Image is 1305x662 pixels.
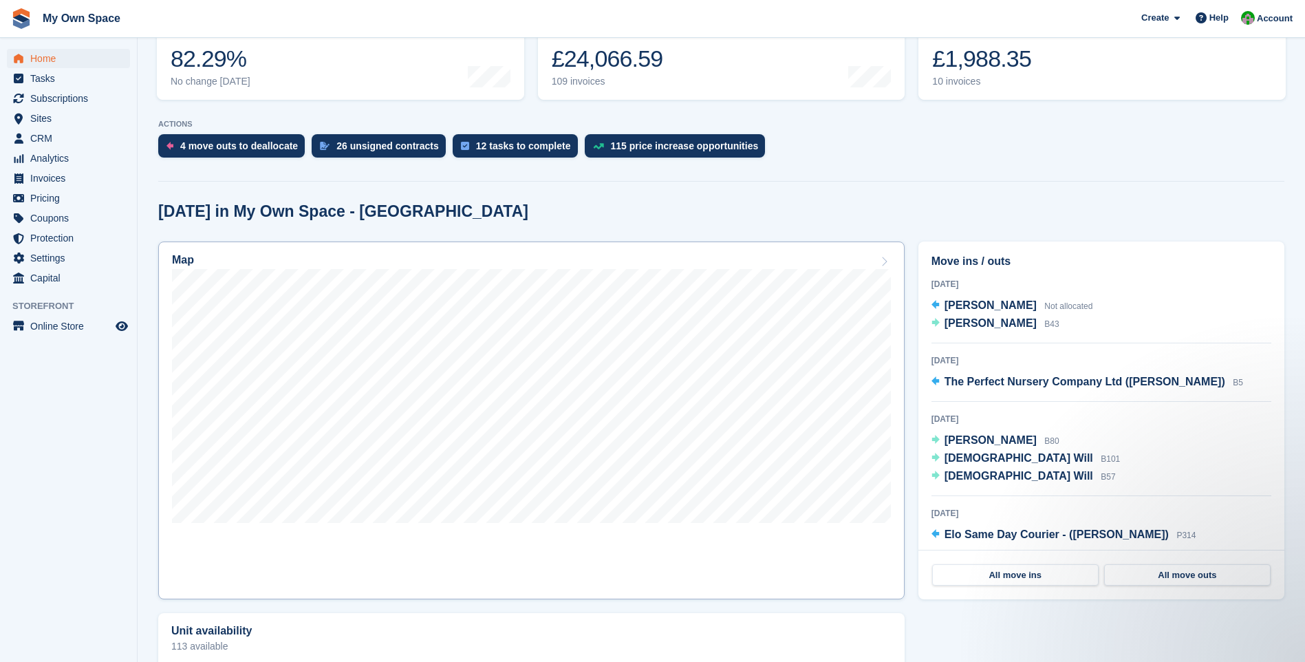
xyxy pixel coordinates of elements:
[11,8,32,29] img: stora-icon-8386f47178a22dfd0bd8f6a31ec36ba5ce8667c1dd55bd0f319d3a0aa187defe.svg
[931,450,1121,468] a: [DEMOGRAPHIC_DATA] Will B101
[1044,436,1059,446] span: B80
[552,76,663,87] div: 109 invoices
[7,169,130,188] a: menu
[7,228,130,248] a: menu
[30,49,113,68] span: Home
[180,140,298,151] div: 4 move outs to deallocate
[7,69,130,88] a: menu
[476,140,571,151] div: 12 tasks to complete
[30,189,113,208] span: Pricing
[461,142,469,150] img: task-75834270c22a3079a89374b754ae025e5fb1db73e45f91037f5363f120a921f8.svg
[30,268,113,288] span: Capital
[166,142,173,150] img: move_outs_to_deallocate_icon-f764333ba52eb49d3ac5e1228854f67142a1ed5810a6f6cc68b1a99e826820c5.svg
[585,134,773,164] a: 115 price increase opportunities
[30,129,113,148] span: CRM
[1101,472,1115,482] span: B57
[1141,11,1169,25] span: Create
[7,189,130,208] a: menu
[931,278,1271,290] div: [DATE]
[158,134,312,164] a: 4 move outs to deallocate
[593,143,604,149] img: price_increase_opportunities-93ffe204e8149a01c8c9dc8f82e8f89637d9d84a8eef4429ea346261dce0b2c0.svg
[171,641,892,651] p: 113 available
[171,625,252,637] h2: Unit availability
[30,317,113,336] span: Online Store
[552,45,663,73] div: £24,066.59
[158,120,1284,129] p: ACTIONS
[1101,454,1120,464] span: B101
[931,526,1196,544] a: Elo Same Day Courier - ([PERSON_NAME]) P314
[7,209,130,228] a: menu
[7,109,130,128] a: menu
[172,254,194,266] h2: Map
[7,248,130,268] a: menu
[1209,11,1229,25] span: Help
[918,12,1286,100] a: Awaiting payment £1,988.35 10 invoices
[171,76,250,87] div: No change [DATE]
[30,89,113,108] span: Subscriptions
[114,318,130,334] a: Preview store
[30,109,113,128] span: Sites
[945,299,1037,311] span: [PERSON_NAME]
[1241,11,1255,25] img: Paula Harris
[931,413,1271,425] div: [DATE]
[30,248,113,268] span: Settings
[931,432,1059,450] a: [PERSON_NAME] B80
[931,354,1271,367] div: [DATE]
[30,169,113,188] span: Invoices
[7,268,130,288] a: menu
[945,376,1225,387] span: The Perfect Nursery Company Ltd ([PERSON_NAME])
[30,209,113,228] span: Coupons
[931,253,1271,270] h2: Move ins / outs
[7,89,130,108] a: menu
[945,317,1037,329] span: [PERSON_NAME]
[158,202,528,221] h2: [DATE] in My Own Space - [GEOGRAPHIC_DATA]
[932,45,1031,73] div: £1,988.35
[932,564,1099,586] a: All move ins
[932,76,1031,87] div: 10 invoices
[7,129,130,148] a: menu
[945,470,1093,482] span: [DEMOGRAPHIC_DATA] Will
[611,140,759,151] div: 115 price increase opportunities
[320,142,330,150] img: contract_signature_icon-13c848040528278c33f63329250d36e43548de30e8caae1d1a13099fd9432cc5.svg
[1104,564,1271,586] a: All move outs
[336,140,439,151] div: 26 unsigned contracts
[1044,301,1092,311] span: Not allocated
[312,134,453,164] a: 26 unsigned contracts
[945,452,1093,464] span: [DEMOGRAPHIC_DATA] Will
[171,45,250,73] div: 82.29%
[453,134,585,164] a: 12 tasks to complete
[30,69,113,88] span: Tasks
[931,315,1059,333] a: [PERSON_NAME] B43
[7,317,130,336] a: menu
[30,228,113,248] span: Protection
[12,299,137,313] span: Storefront
[945,528,1169,540] span: Elo Same Day Courier - ([PERSON_NAME])
[1044,319,1059,329] span: B43
[538,12,905,100] a: Month-to-date sales £24,066.59 109 invoices
[1233,378,1243,387] span: B5
[931,297,1093,315] a: [PERSON_NAME] Not allocated
[30,149,113,168] span: Analytics
[7,149,130,168] a: menu
[1257,12,1293,25] span: Account
[157,12,524,100] a: Occupancy 82.29% No change [DATE]
[931,468,1116,486] a: [DEMOGRAPHIC_DATA] Will B57
[1176,531,1196,540] span: P314
[158,242,905,599] a: Map
[945,434,1037,446] span: [PERSON_NAME]
[7,49,130,68] a: menu
[37,7,126,30] a: My Own Space
[931,507,1271,520] div: [DATE]
[931,374,1243,392] a: The Perfect Nursery Company Ltd ([PERSON_NAME]) B5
